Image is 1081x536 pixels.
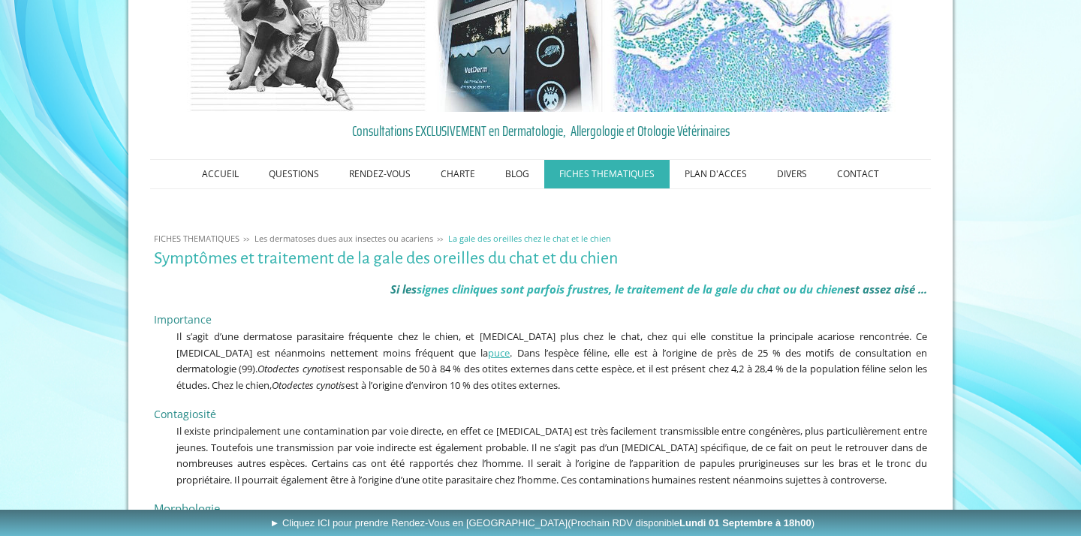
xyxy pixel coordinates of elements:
[154,407,216,421] span: Contagiosité
[254,233,433,244] span: Les dermatoses dues aux insectes ou acariens
[488,346,510,360] a: puce
[417,282,844,297] a: signes cliniques sont parfois frustres, le traitement de la gale du chat ou du chien
[269,517,815,528] span: ► Cliquez ICI pour prendre Rendez-Vous en [GEOGRAPHIC_DATA]
[762,160,822,188] a: DIVERS
[679,517,812,528] b: Lundi 01 Septembre à 18h00
[490,160,544,188] a: BLOG
[176,330,927,392] span: Il s’agit d’une dermatose parasitaire fréquente chez le chien, et [MEDICAL_DATA] plus chez le cha...
[154,312,212,327] span: Importance
[176,424,927,486] span: Il existe principalement une contamination par voie directe, en effet ce [MEDICAL_DATA] est très ...
[448,233,611,244] span: La gale des oreilles chez le chat et le chien
[257,362,331,375] i: Otodectes cynotis
[154,233,239,244] span: FICHES THEMATIQUES
[154,501,220,516] span: Morphologie
[187,160,254,188] a: ACCUEIL
[251,233,437,244] a: Les dermatoses dues aux insectes ou acariens
[568,517,815,528] span: (Prochain RDV disponible )
[272,378,345,392] i: Otodectes cynotis
[390,282,927,297] em: Si les est assez aisé ...
[254,160,334,188] a: QUESTIONS
[444,233,615,244] a: La gale des oreilles chez le chat et le chien
[426,160,490,188] a: CHARTE
[154,119,927,142] a: Consultations EXCLUSIVEMENT en Dermatologie, Allergologie et Otologie Vétérinaires
[154,249,927,268] h1: Symptômes et traitement de la gale des oreilles du chat et du chien
[334,160,426,188] a: RENDEZ-VOUS
[544,160,670,188] a: FICHES THEMATIQUES
[150,233,243,244] a: FICHES THEMATIQUES
[822,160,894,188] a: CONTACT
[670,160,762,188] a: PLAN D'ACCES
